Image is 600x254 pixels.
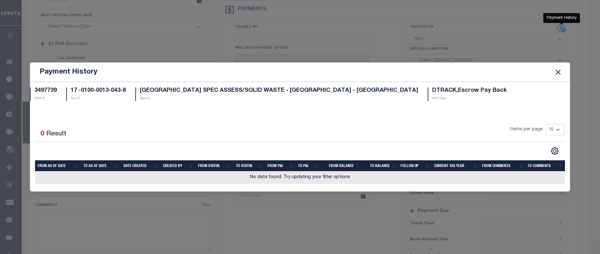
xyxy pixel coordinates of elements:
[35,160,81,171] th: From As of Date: activate to sort column ascending
[35,171,565,184] td: No data found. Try updating your filter options
[265,160,296,171] th: From P&I: activate to sort column ascending
[140,88,418,93] span: [GEOGRAPHIC_DATA] SPEC ASSESS/SOLID WASTE - [GEOGRAPHIC_DATA] - [GEOGRAPHIC_DATA]
[71,96,126,101] p: Tax ID
[34,96,57,101] p: TBM ID
[432,87,507,94] h5: DTRACK,Escrow Pay Back
[34,87,57,94] h5: 3497739
[296,160,320,171] th: To P&I: activate to sort column ascending
[233,160,265,171] th: To Status: activate to sort column ascending
[121,160,161,171] th: Date Created: activate to sort column ascending
[525,160,565,171] th: To Comments: activate to sort column ascending
[320,160,362,171] th: From Balance: activate to sort column ascending
[161,160,196,171] th: Created By: activate to sort column ascending
[39,68,97,76] h5: Payment History
[432,160,480,171] th: Current Tax Year: activate to sort column ascending
[510,126,543,133] span: Items per page
[398,160,432,171] th: Follow Up: activate to sort column ascending
[543,13,580,23] div: Payment History
[140,96,418,101] p: Agency
[362,160,398,171] th: To Balance: activate to sort column ascending
[432,96,507,101] p: SVC Type
[46,129,66,139] label: Result
[480,160,525,171] th: From Comments: activate to sort column ascending
[81,160,121,171] th: To As of Date: activate to sort column ascending
[40,131,44,137] span: 0
[554,68,562,76] button: Close
[196,160,233,171] th: From Status: activate to sort column ascending
[71,87,126,94] h5: 17 -0100-0013-043-8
